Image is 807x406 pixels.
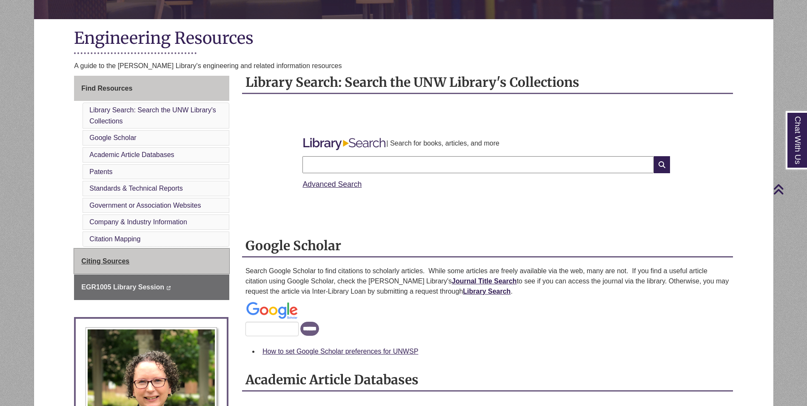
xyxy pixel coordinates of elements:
h2: Academic Article Databases [242,369,733,392]
h2: Library Search: Search the UNW Library's Collections [242,71,733,94]
div: Guide Page Menu [74,76,229,300]
i: Search [654,156,670,173]
a: Google Scholar [89,134,136,141]
span: Find Resources [81,85,132,92]
a: Government or Association Websites [89,202,201,209]
a: Journal Title Search [452,277,517,285]
h2: Google Scholar [242,235,733,257]
a: Library Search: Search the UNW Library's Collections [89,106,216,125]
a: Citing Sources [74,249,229,274]
span: EGR1005 Library Session [81,283,164,291]
a: EGR1005 Library Session [74,274,229,300]
a: Company & Industry Information [89,218,187,226]
i: This link opens in a new window [166,286,171,290]
a: Back to Top [773,183,805,195]
img: Google Scholar Search [245,301,299,320]
a: Advanced Search [302,180,362,189]
a: Academic Article Databases [89,151,174,158]
p: Search Google Scholar to find citations to scholarly articles. While some articles are freely ava... [245,266,730,297]
a: Library Search [463,288,510,295]
h1: Engineering Resources [74,28,733,50]
a: How to set Google Scholar preferences for UNWSP [262,348,418,355]
a: Citation Mapping [89,235,140,243]
input: Google Scholar Search [245,322,299,336]
a: Find Resources [74,76,229,101]
p: | Search for books, articles, and more [386,138,499,149]
a: Patents [89,168,112,175]
img: Libary Search [302,138,386,150]
a: Standards & Technical Reports [89,185,183,192]
span: A guide to the [PERSON_NAME] Library's engineering and related information resources [74,62,342,69]
span: Citing Sources [81,257,129,265]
